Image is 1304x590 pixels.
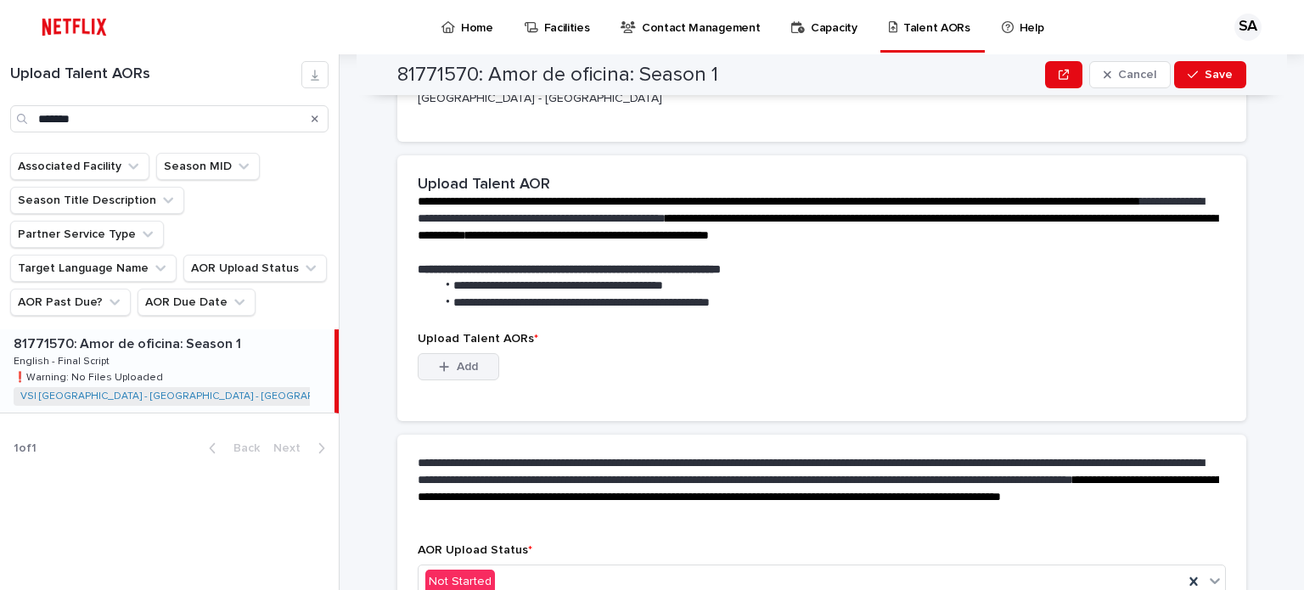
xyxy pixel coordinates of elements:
[14,333,244,352] p: 81771570: Amor de oficina: Season 1
[10,105,329,132] input: Search
[20,391,364,402] a: VSI [GEOGRAPHIC_DATA] - [GEOGRAPHIC_DATA] - [GEOGRAPHIC_DATA]
[273,442,311,454] span: Next
[138,289,256,316] button: AOR Due Date
[418,176,550,194] h2: Upload Talent AOR
[10,221,164,248] button: Partner Service Type
[195,441,267,456] button: Back
[34,10,115,44] img: ifQbXi3ZQGMSEF7WDB7W
[418,353,499,380] button: Add
[1174,61,1246,88] button: Save
[223,442,260,454] span: Back
[1118,69,1156,81] span: Cancel
[1089,61,1171,88] button: Cancel
[10,255,177,282] button: Target Language Name
[1234,14,1262,41] div: SA
[14,352,113,368] p: English - Final Script
[156,153,260,180] button: Season MID
[183,255,327,282] button: AOR Upload Status
[457,361,478,373] span: Add
[1205,69,1233,81] span: Save
[418,333,538,345] span: Upload Talent AORs
[418,544,532,556] span: AOR Upload Status
[397,63,718,87] h2: 81771570: Amor de oficina: Season 1
[10,153,149,180] button: Associated Facility
[10,65,301,84] h1: Upload Talent AORs
[10,187,184,214] button: Season Title Description
[10,289,131,316] button: AOR Past Due?
[267,441,339,456] button: Next
[14,368,166,384] p: ❗️Warning: No Files Uploaded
